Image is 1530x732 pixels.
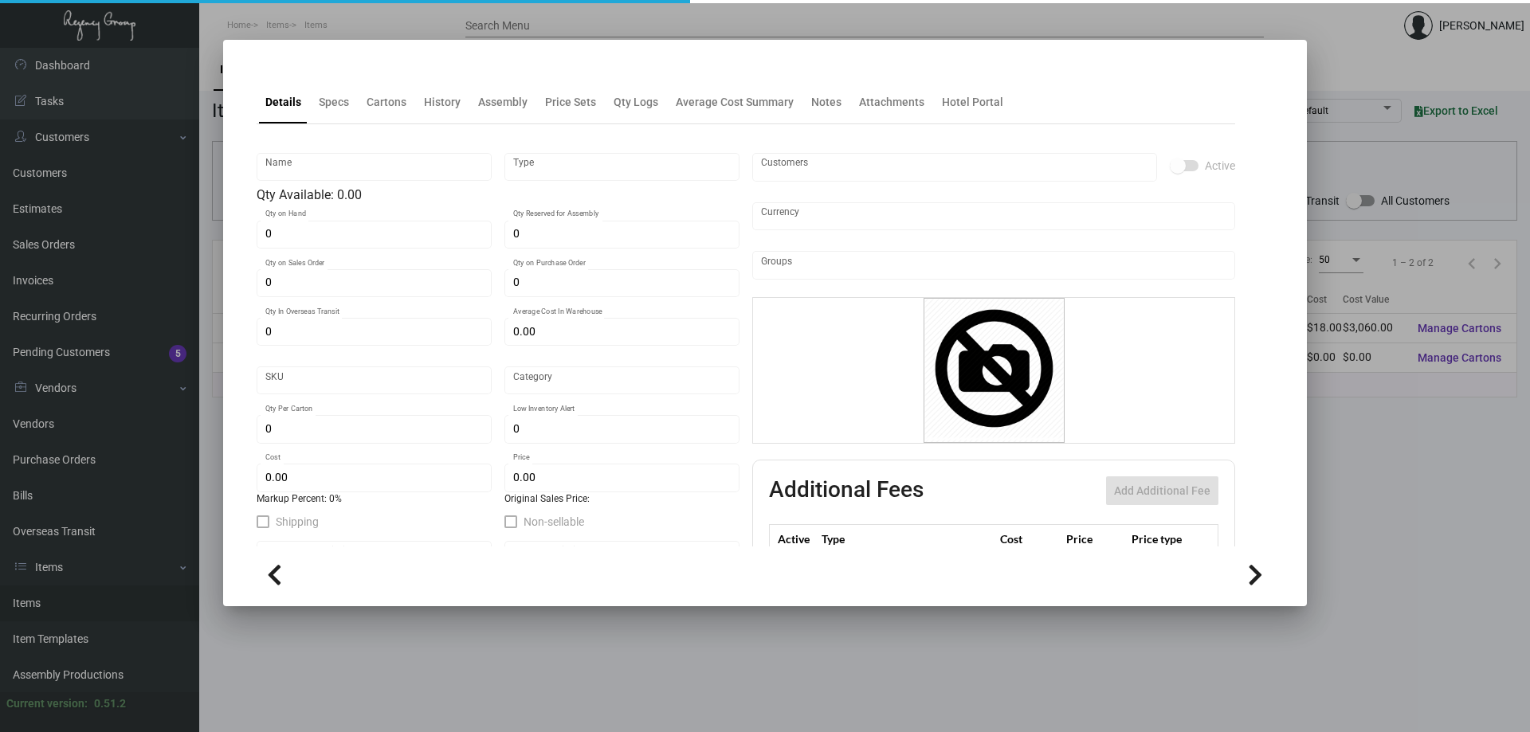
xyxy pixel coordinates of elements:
[94,695,126,712] div: 0.51.2
[1205,156,1235,175] span: Active
[478,94,528,111] div: Assembly
[1128,525,1199,553] th: Price type
[811,94,841,111] div: Notes
[770,525,818,553] th: Active
[818,525,996,553] th: Type
[545,94,596,111] div: Price Sets
[761,259,1227,272] input: Add new..
[859,94,924,111] div: Attachments
[676,94,794,111] div: Average Cost Summary
[1106,476,1218,505] button: Add Additional Fee
[1114,484,1210,497] span: Add Additional Fee
[257,186,739,205] div: Qty Available: 0.00
[276,512,319,531] span: Shipping
[996,525,1061,553] th: Cost
[614,94,658,111] div: Qty Logs
[424,94,461,111] div: History
[265,94,301,111] div: Details
[1062,525,1128,553] th: Price
[942,94,1003,111] div: Hotel Portal
[769,476,924,505] h2: Additional Fees
[524,512,584,531] span: Non-sellable
[761,161,1149,174] input: Add new..
[6,695,88,712] div: Current version:
[319,94,349,111] div: Specs
[367,94,406,111] div: Cartons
